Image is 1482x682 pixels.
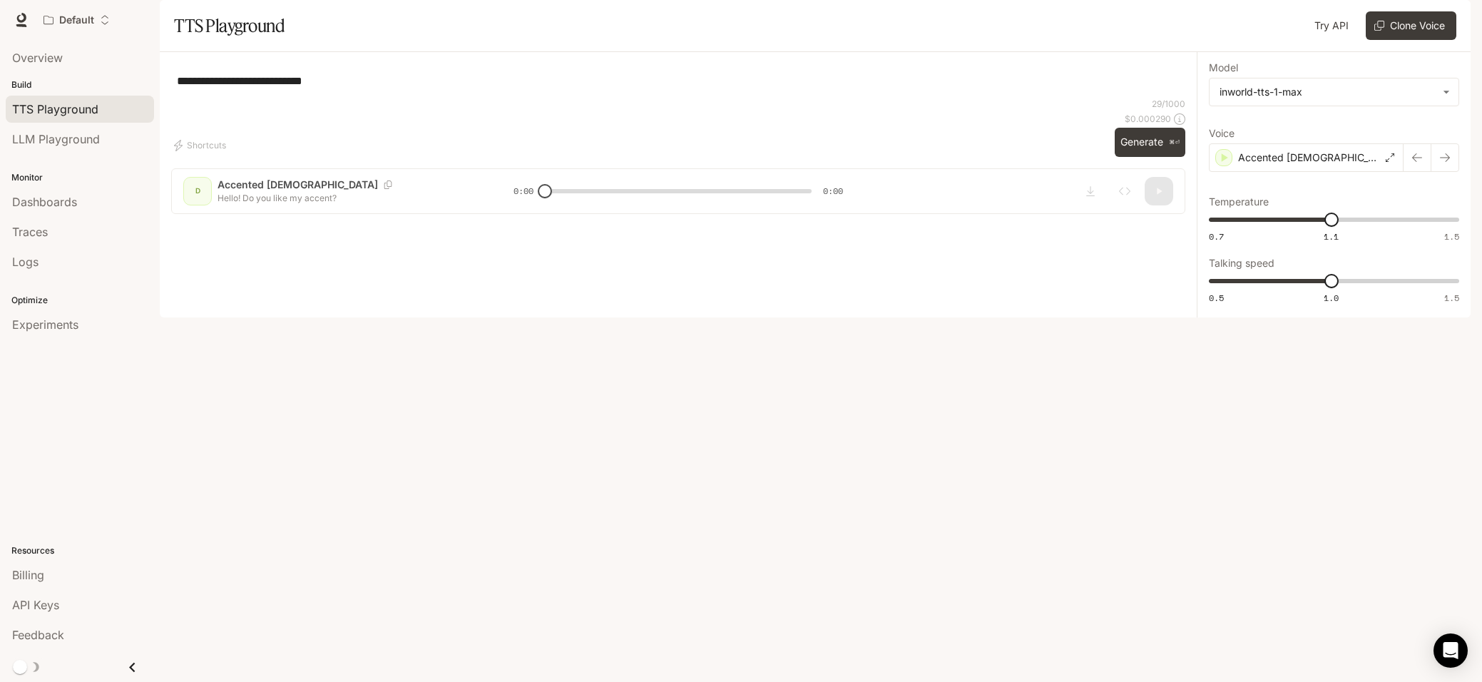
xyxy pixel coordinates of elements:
p: Talking speed [1209,258,1274,268]
p: Accented [DEMOGRAPHIC_DATA] [1238,151,1380,165]
p: Temperature [1209,197,1269,207]
p: ⌘⏎ [1169,138,1180,147]
span: 1.5 [1444,230,1459,243]
span: 1.1 [1324,230,1339,243]
button: Open workspace menu [37,6,116,34]
span: 1.5 [1444,292,1459,304]
button: Generate⌘⏎ [1115,128,1185,157]
span: 0.7 [1209,230,1224,243]
button: Clone Voice [1366,11,1456,40]
a: Try API [1309,11,1354,40]
h1: TTS Playground [174,11,285,40]
div: inworld-tts-1-max [1220,85,1436,99]
p: Voice [1209,128,1235,138]
p: 29 / 1000 [1152,98,1185,110]
span: 0.5 [1209,292,1224,304]
span: 1.0 [1324,292,1339,304]
p: Default [59,14,94,26]
p: Model [1209,63,1238,73]
div: inworld-tts-1-max [1210,78,1458,106]
div: Open Intercom Messenger [1434,633,1468,668]
button: Shortcuts [171,134,232,157]
p: $ 0.000290 [1125,113,1171,125]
